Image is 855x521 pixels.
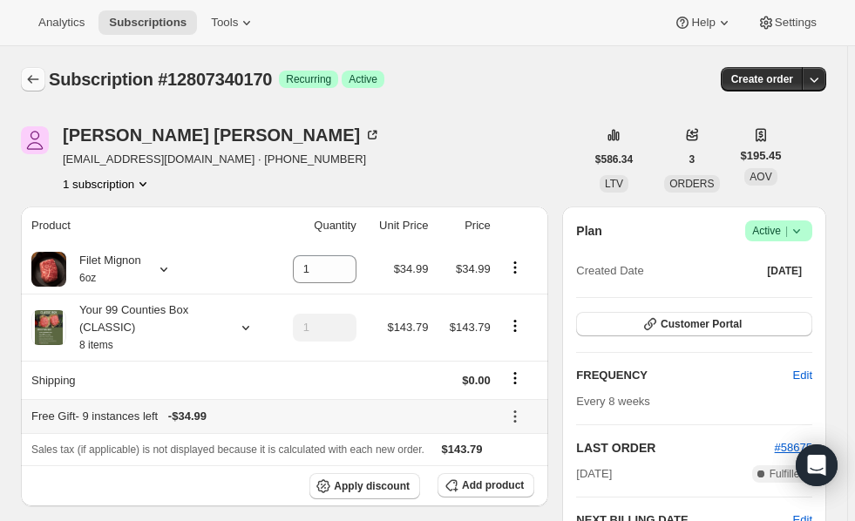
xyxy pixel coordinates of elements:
span: Created Date [576,262,643,280]
button: Subscriptions [98,10,197,35]
span: $195.45 [741,147,782,165]
span: $143.79 [450,321,491,334]
span: [DATE] [576,465,612,483]
h2: LAST ORDER [576,439,774,457]
h2: FREQUENCY [576,367,792,384]
div: [PERSON_NAME] [PERSON_NAME] [63,126,381,144]
span: $34.99 [456,262,491,275]
span: $143.79 [387,321,428,334]
span: $0.00 [462,374,491,387]
button: 3 [679,147,706,172]
span: Help [691,16,715,30]
span: Edit [793,367,812,384]
button: Product actions [63,175,152,193]
span: Apply discount [334,479,410,493]
span: Subscription #12807340170 [49,70,272,89]
span: $34.99 [394,262,429,275]
th: Shipping [21,361,272,399]
span: 3 [689,152,696,166]
span: Tools [211,16,238,30]
span: Customer Portal [661,317,742,331]
span: ORDERS [669,178,714,190]
div: Free Gift - 9 instances left [31,408,491,425]
button: [DATE] [757,259,812,283]
div: Filet Mignon [66,252,141,287]
span: LTV [605,178,623,190]
small: 6oz [79,272,96,284]
h2: Plan [576,222,602,240]
span: Active [752,222,805,240]
button: Create order [721,67,804,91]
th: Product [21,206,272,245]
span: - $34.99 [168,408,207,425]
span: [EMAIL_ADDRESS][DOMAIN_NAME] · [PHONE_NUMBER] [63,151,381,168]
button: $586.34 [585,147,643,172]
a: #58675 [775,441,812,454]
button: Apply discount [309,473,420,499]
button: Shipping actions [501,369,529,388]
button: Tools [200,10,266,35]
span: [DATE] [767,264,802,278]
span: Add product [462,478,524,492]
button: #58675 [775,439,812,457]
span: | [785,224,788,238]
span: Sales tax (if applicable) is not displayed because it is calculated with each new order. [31,443,424,456]
span: Fulfilled [770,467,805,481]
th: Quantity [272,206,362,245]
span: $143.79 [442,443,483,456]
button: Subscriptions [21,67,45,91]
span: $586.34 [595,152,633,166]
button: Add product [438,473,534,497]
span: Create order [731,72,793,86]
img: product img [31,252,66,287]
span: Recurring [286,72,331,86]
div: Your 99 Counties Box (CLASSIC) [66,301,223,354]
span: Analytics [38,16,85,30]
span: AOV [750,171,771,183]
button: Customer Portal [576,312,812,336]
button: Settings [747,10,827,35]
span: Every 8 weeks [576,395,650,408]
small: 8 items [79,339,113,351]
span: Subscriptions [109,16,187,30]
span: Settings [775,16,817,30]
button: Product actions [501,258,529,277]
button: Product actions [501,316,529,335]
span: Active [349,72,377,86]
div: Open Intercom Messenger [796,444,838,486]
th: Unit Price [362,206,434,245]
th: Price [433,206,495,245]
button: Edit [783,362,823,389]
span: Andrew Bollhoefer [21,126,49,154]
button: Analytics [28,10,95,35]
button: Help [663,10,743,35]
